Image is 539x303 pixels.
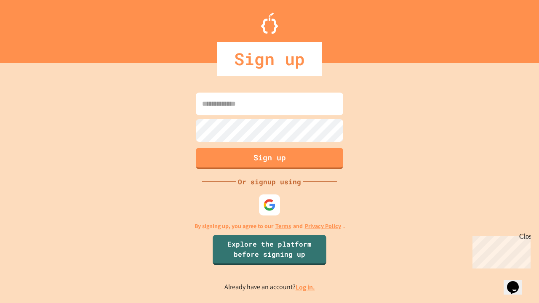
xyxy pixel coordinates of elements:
[469,233,531,268] iframe: chat widget
[305,222,341,231] a: Privacy Policy
[195,222,345,231] p: By signing up, you agree to our and .
[263,199,276,211] img: google-icon.svg
[217,42,322,76] div: Sign up
[213,235,326,265] a: Explore the platform before signing up
[196,148,343,169] button: Sign up
[236,177,303,187] div: Or signup using
[3,3,58,53] div: Chat with us now!Close
[261,13,278,34] img: Logo.svg
[224,282,315,292] p: Already have an account?
[296,283,315,292] a: Log in.
[275,222,291,231] a: Terms
[504,269,531,295] iframe: chat widget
